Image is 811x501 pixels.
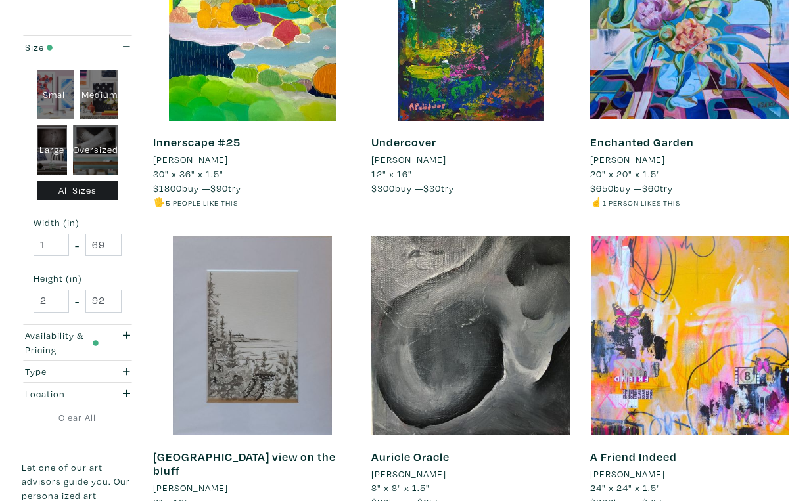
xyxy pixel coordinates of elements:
[590,152,789,167] a: [PERSON_NAME]
[75,292,80,310] span: -
[371,481,430,494] span: 8" x 8" x 1.5"
[371,182,395,194] span: $300
[166,198,238,207] small: 5 people like this
[75,236,80,254] span: -
[153,152,352,167] a: [PERSON_NAME]
[25,328,99,357] div: Availability & Pricing
[642,182,660,194] span: $60
[153,481,352,495] a: [PERSON_NAME]
[153,449,336,479] a: [GEOGRAPHIC_DATA] view on the bluff
[371,135,436,150] a: Undercover
[371,152,446,167] li: [PERSON_NAME]
[22,36,133,58] button: Size
[153,481,228,495] li: [PERSON_NAME]
[37,70,75,120] div: Small
[371,152,570,167] a: [PERSON_NAME]
[73,125,118,175] div: Oversized
[590,449,677,464] a: A Friend Indeed
[153,152,228,167] li: [PERSON_NAME]
[590,481,660,494] span: 24" x 24" x 1.5"
[153,182,241,194] span: buy — try
[25,40,99,54] div: Size
[590,182,614,194] span: $650
[371,449,450,464] a: Auricle Oracle
[34,274,122,283] small: Height (in)
[153,182,182,194] span: $1800
[153,167,223,180] span: 30" x 36" x 1.5"
[25,387,99,401] div: Location
[22,325,133,360] button: Availability & Pricing
[371,467,570,481] a: [PERSON_NAME]
[590,167,660,180] span: 20" x 20" x 1.5"
[590,467,789,481] a: [PERSON_NAME]
[590,182,673,194] span: buy — try
[37,125,68,175] div: Large
[80,70,118,120] div: Medium
[37,181,119,201] div: All Sizes
[22,383,133,404] button: Location
[22,361,133,383] button: Type
[210,182,228,194] span: $90
[603,198,680,207] small: 1 person likes this
[153,195,352,209] li: 🖐️
[22,410,133,425] a: Clear All
[590,152,665,167] li: [PERSON_NAME]
[371,182,454,194] span: buy — try
[590,135,694,150] a: Enchanted Garden
[371,467,446,481] li: [PERSON_NAME]
[590,195,789,209] li: ☝️
[34,218,122,227] small: Width (in)
[25,364,99,379] div: Type
[590,467,665,481] li: [PERSON_NAME]
[371,167,412,180] span: 12" x 16"
[423,182,441,194] span: $30
[153,135,241,150] a: Innerscape #25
